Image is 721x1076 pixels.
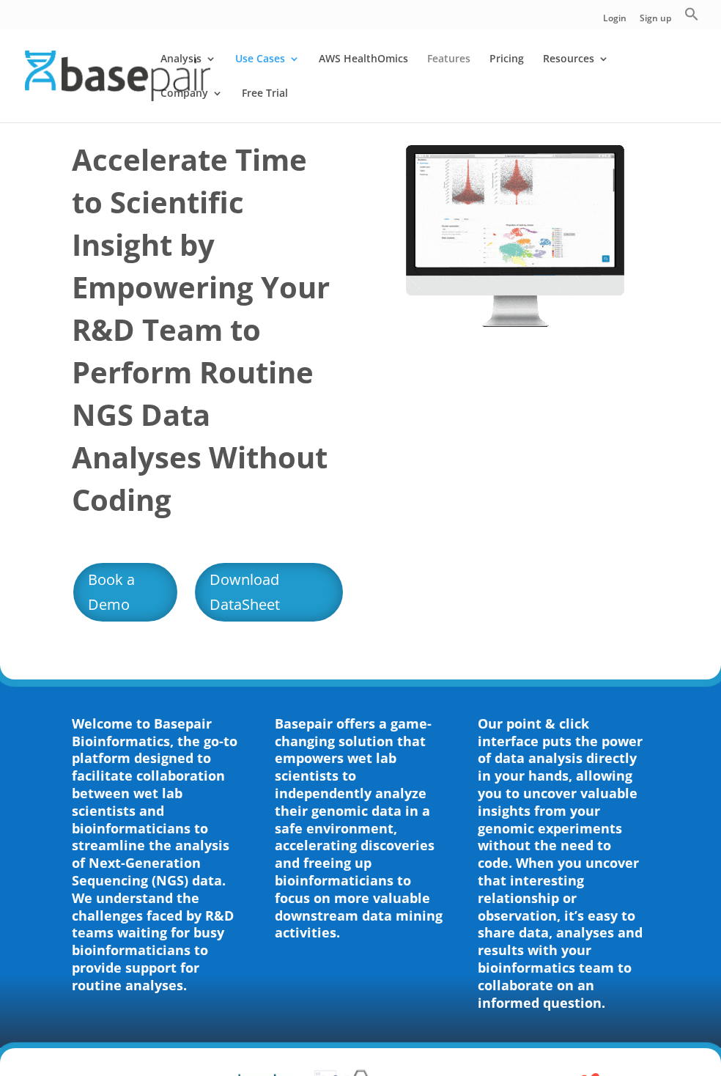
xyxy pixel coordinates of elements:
[242,88,288,122] a: Free Trial
[242,86,288,100] span: Free Trial
[543,54,609,88] a: Resources
[478,715,643,1011] span: Our point & click interface puts the power of data analysis directly in your hands, allowing you ...
[603,14,626,29] a: Login
[72,139,330,520] span: Accelerate Time to Scientific Insight by Empowering Your R&D Team to Perform Routine NGS Data Ana...
[88,570,135,614] span: Book a Demo
[72,561,179,623] a: Book a Demo
[160,88,223,122] a: Company
[235,51,285,65] span: Use Cases
[543,51,594,65] span: Resources
[489,51,524,65] span: Pricing
[489,54,524,88] a: Pricing
[684,7,699,29] a: Search Icon Link
[275,715,443,942] span: Basepair offers a game-changing solution that empowers wet lab scientists to independently analyz...
[160,51,201,65] span: Analysis
[640,14,671,29] a: Sign up
[640,12,671,24] span: Sign up
[25,51,210,101] img: Basepair
[193,561,344,623] a: Download DataSheet
[427,51,470,65] span: Features
[319,51,408,65] span: AWS HealthOmics
[210,570,280,614] span: Download DataSheet
[160,54,216,88] a: Analysis
[235,54,300,88] a: Use Cases
[72,715,237,994] span: Welcome to Basepair Bioinformatics, the go-to platform designed to facilitate collaboration betwe...
[319,54,408,88] a: AWS HealthOmics
[603,12,626,24] span: Login
[397,139,633,344] img: Single Cell RNA-Seq New Gif
[427,54,470,88] a: Features
[684,7,699,21] svg: Search
[440,970,703,1058] iframe: Drift Widget Chat Controller
[160,86,208,100] span: Company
